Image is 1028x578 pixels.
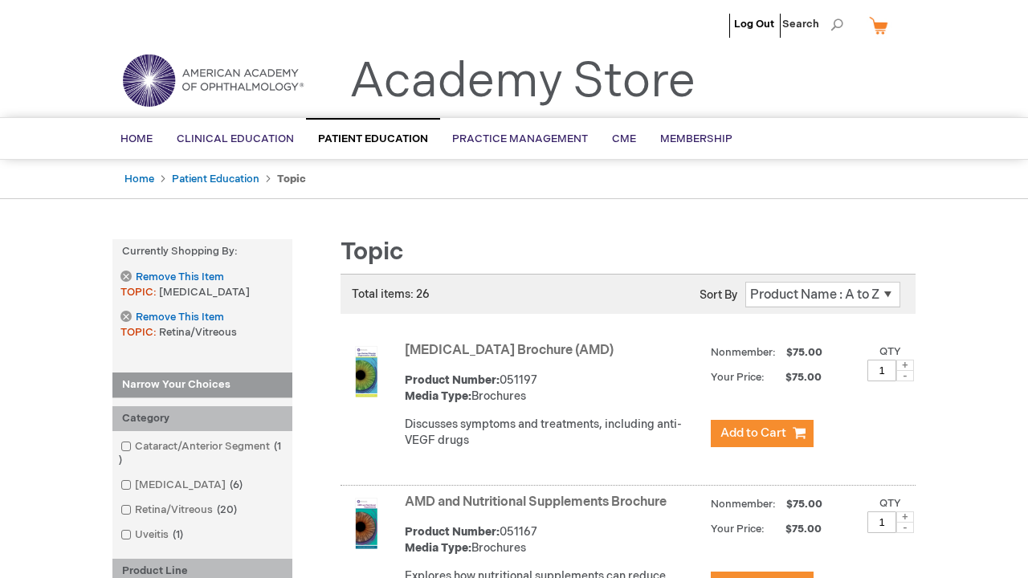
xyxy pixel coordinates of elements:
[112,406,292,431] div: Category
[405,495,667,510] a: AMD and Nutritional Supplements Brochure
[136,310,224,325] span: Remove This Item
[172,173,259,185] a: Patient Education
[120,271,223,284] a: Remove This Item
[120,311,223,324] a: Remove This Item
[879,497,901,510] label: Qty
[213,503,241,516] span: 20
[112,372,292,398] strong: Narrow Your Choices
[711,343,776,363] strong: Nonmember:
[318,132,428,145] span: Patient Education
[112,239,292,264] strong: Currently Shopping by:
[116,527,190,543] a: Uveitis1
[405,525,500,539] strong: Product Number:
[341,346,392,397] img: Age-Related Macular Degeneration Brochure (AMD)
[405,389,471,403] strong: Media Type:
[349,53,696,111] a: Academy Store
[116,503,243,518] a: Retina/Vitreous20
[711,495,776,515] strong: Nonmember:
[405,541,471,555] strong: Media Type:
[341,498,392,549] img: AMD and Nutritional Supplements Brochure
[405,372,703,405] div: 051197 Brochures
[116,439,288,468] a: Cataract/Anterior Segment1
[226,478,247,491] span: 6
[660,132,732,145] span: Membership
[405,373,500,387] strong: Product Number:
[879,345,901,358] label: Qty
[767,371,824,384] span: $75.00
[734,18,774,31] a: Log Out
[711,523,765,535] strong: Your Price:
[120,132,153,145] span: Home
[352,287,430,301] span: Total items: 26
[867,360,896,381] input: Qty
[136,270,224,285] span: Remove This Item
[711,371,765,384] strong: Your Price:
[867,511,896,533] input: Qty
[177,132,294,145] span: Clinical Education
[720,425,786,441] span: Add to Cart
[711,420,814,447] button: Add to Cart
[784,346,825,359] span: $75.00
[341,238,403,267] span: Topic
[116,478,249,493] a: [MEDICAL_DATA]6
[120,326,159,339] span: TOPIC
[119,440,281,466] span: 1
[784,498,825,511] span: $75.00
[405,343,614,358] a: [MEDICAL_DATA] Brochure (AMD)
[277,173,306,185] strong: Topic
[700,288,737,302] label: Sort By
[124,173,154,185] a: Home
[767,523,824,535] span: $75.00
[159,326,237,339] span: Retina/Vitreous
[405,417,703,449] p: Discusses symptoms and treatments, including anti-VEGF drugs
[405,524,703,556] div: 051167 Brochures
[452,132,588,145] span: Practice Management
[169,528,187,541] span: 1
[120,286,159,299] span: TOPIC
[159,286,250,299] span: [MEDICAL_DATA]
[612,132,636,145] span: CME
[782,8,843,40] span: Search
